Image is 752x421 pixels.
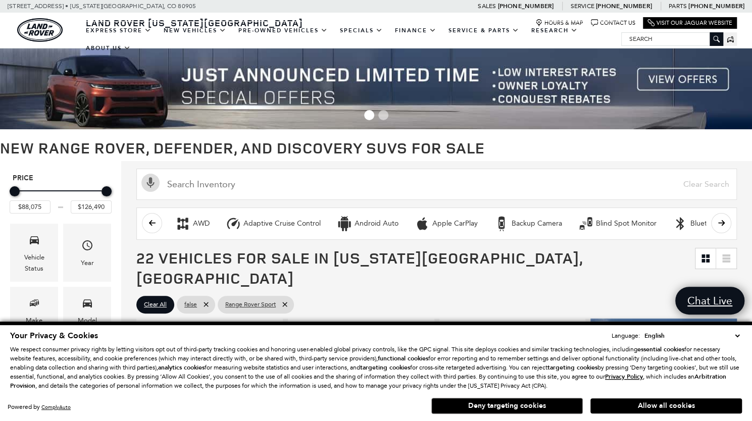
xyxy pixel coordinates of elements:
button: scroll right [711,213,731,233]
span: false [184,298,197,311]
button: BluetoothBluetooth [667,213,727,234]
a: About Us [80,39,137,57]
input: Maximum [71,200,112,214]
div: Apple CarPlay [432,219,478,228]
button: Deny targeting cookies [431,398,583,414]
button: Blind Spot MonitorBlind Spot Monitor [573,213,662,234]
div: Vehicle Status [18,252,51,274]
svg: Click to toggle on voice search [141,174,160,192]
div: Minimum Price [10,186,20,196]
span: Chat Live [682,294,737,307]
a: Finance [389,22,442,39]
div: Blind Spot Monitor [578,216,593,231]
div: Powered by [8,404,71,410]
button: AWDAWD [170,213,215,234]
span: Make [28,294,40,315]
input: Search Inventory [136,169,737,200]
button: Android AutoAndroid Auto [331,213,404,234]
span: Clear All [144,298,167,311]
img: Land Rover [17,18,63,42]
span: Model [81,294,93,315]
div: Model [78,315,97,326]
span: Sales [478,3,496,10]
span: 22 Vehicles for Sale in [US_STATE][GEOGRAPHIC_DATA], [GEOGRAPHIC_DATA] [136,247,583,288]
button: Allow all cookies [590,398,742,413]
strong: targeting cookies [360,363,410,372]
div: VehicleVehicle Status [10,224,58,282]
strong: functional cookies [378,354,428,362]
input: Search [622,33,723,45]
div: Android Auto [337,216,352,231]
button: Adaptive Cruise ControlAdaptive Cruise Control [220,213,326,234]
span: Your Privacy & Cookies [10,330,98,341]
span: Service [570,3,594,10]
div: Android Auto [355,219,398,228]
div: Backup Camera [512,219,562,228]
div: Language: [612,333,640,339]
a: Privacy Policy [605,373,643,380]
strong: essential cookies [637,345,684,353]
a: EXPRESS STORE [80,22,158,39]
button: scroll left [142,213,162,233]
span: Parts [669,3,687,10]
span: Year [81,237,93,257]
input: Minimum [10,200,51,214]
div: Bluetooth [690,219,722,228]
div: AWD [193,219,210,228]
a: Research [525,22,584,39]
strong: analytics cookies [158,363,205,372]
div: Price [10,183,112,214]
div: AWD [175,216,190,231]
a: [PHONE_NUMBER] [688,2,744,10]
u: Privacy Policy [605,373,643,381]
div: Apple CarPlay [415,216,430,231]
a: Pre-Owned Vehicles [232,22,334,39]
div: Year [81,257,94,269]
div: ModelModel [63,287,111,334]
a: [PHONE_NUMBER] [596,2,652,10]
a: Specials [334,22,389,39]
span: Go to slide 1 [364,110,374,120]
div: Make [26,315,42,326]
button: Apple CarPlayApple CarPlay [409,213,483,234]
div: Maximum Price [102,186,112,196]
a: Contact Us [591,19,635,27]
button: Backup CameraBackup Camera [488,213,568,234]
strong: targeting cookies [547,363,597,372]
div: Blind Spot Monitor [596,219,657,228]
nav: Main Navigation [80,22,621,57]
a: [STREET_ADDRESS] • [US_STATE][GEOGRAPHIC_DATA], CO 80905 [8,3,196,10]
div: Adaptive Cruise Control [226,216,241,231]
a: [PHONE_NUMBER] [497,2,554,10]
a: New Vehicles [158,22,232,39]
div: Bluetooth [673,216,688,231]
span: Go to slide 2 [378,110,388,120]
a: Service & Parts [442,22,525,39]
div: YearYear [63,224,111,282]
a: ComplyAuto [41,404,71,410]
p: We respect consumer privacy rights by letting visitors opt out of third-party tracking cookies an... [10,345,742,390]
a: Chat Live [675,287,744,314]
div: Backup Camera [494,216,509,231]
div: MakeMake [10,287,58,334]
span: Land Rover [US_STATE][GEOGRAPHIC_DATA] [86,17,303,29]
a: Land Rover [US_STATE][GEOGRAPHIC_DATA] [80,17,309,29]
span: Range Rover Sport [225,298,276,311]
h5: Price [13,174,109,183]
a: Hours & Map [535,19,583,27]
select: Language Select [642,331,742,341]
div: Adaptive Cruise Control [243,219,321,228]
a: Visit Our Jaguar Website [647,19,732,27]
span: Vehicle [28,231,40,252]
a: land-rover [17,18,63,42]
